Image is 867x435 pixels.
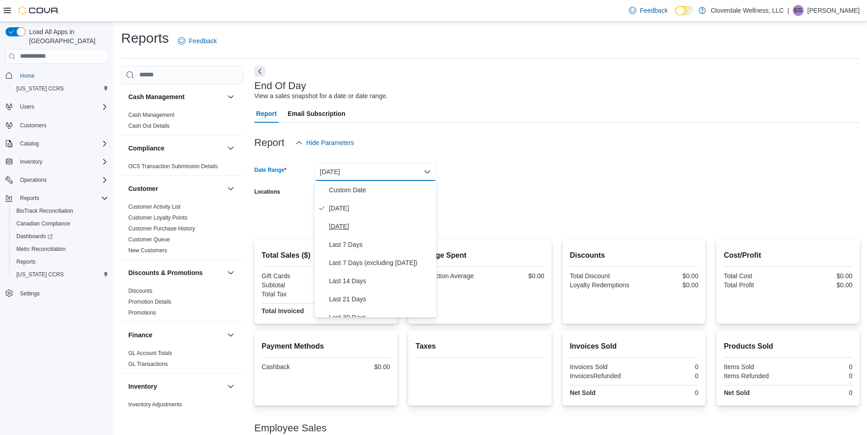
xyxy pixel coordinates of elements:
button: Inventory [225,381,236,392]
a: Cash Out Details [128,123,170,129]
span: Last 21 Days [329,294,433,305]
span: Customer Queue [128,236,170,243]
button: BioTrack Reconciliation [9,205,112,217]
span: Last 14 Days [329,275,433,286]
span: Dashboards [13,231,108,242]
div: Loyalty Redemptions [570,281,632,289]
div: Cash Management [121,110,243,135]
div: $0.00 [790,281,852,289]
h3: Cash Management [128,92,185,101]
div: $0.00 [790,272,852,280]
span: Canadian Compliance [16,220,70,227]
a: Customer Purchase History [128,225,195,232]
div: Gift Cards [262,272,324,280]
div: Eleanor Gomez [793,5,804,16]
span: [DATE] [329,203,433,214]
a: Customer Queue [128,236,170,243]
button: Users [16,101,38,112]
h2: Products Sold [724,341,852,352]
span: Load All Apps in [GEOGRAPHIC_DATA] [25,27,108,45]
a: Metrc Reconciliation [13,244,69,255]
button: Users [2,100,112,113]
button: Customers [2,119,112,132]
div: Discounts & Promotions [121,285,243,322]
p: [PERSON_NAME] [807,5,860,16]
a: [US_STATE] CCRS [13,83,67,94]
span: Report [256,105,277,123]
h2: Invoices Sold [570,341,699,352]
span: Dashboards [16,233,53,240]
a: [US_STATE] CCRS [13,269,67,280]
h3: Inventory [128,382,157,391]
span: Customer Activity List [128,203,181,210]
span: Customer Loyalty Points [128,214,188,221]
button: [DATE] [314,163,436,181]
a: Customer Activity List [128,204,181,210]
span: Washington CCRS [13,83,108,94]
span: Customers [20,122,46,129]
div: Total Profit [724,281,786,289]
a: Cash Management [128,112,174,118]
span: Washington CCRS [13,269,108,280]
button: Discounts & Promotions [128,268,223,277]
span: [US_STATE] CCRS [16,85,64,92]
h3: End Of Day [254,80,306,91]
span: [DATE] [329,221,433,232]
h3: Report [254,137,284,148]
a: New Customers [128,247,167,254]
span: Settings [16,287,108,299]
div: Select listbox [314,181,436,317]
div: $0.00 [328,363,390,370]
strong: Net Sold [570,389,596,396]
a: Promotion Details [128,299,172,305]
button: Customer [225,183,236,194]
span: Inventory [20,158,42,165]
button: Catalog [16,138,42,149]
label: Locations [254,188,280,195]
button: Catalog [2,137,112,150]
label: Date Range [254,166,287,174]
span: Settings [20,290,40,297]
span: Cash Management [128,111,174,119]
span: Promotions [128,309,156,316]
button: Hide Parameters [292,134,358,152]
div: 0 [790,372,852,380]
span: Feedback [189,36,217,45]
div: Subtotal [262,281,324,289]
span: Promotion Details [128,298,172,305]
span: Customers [16,120,108,131]
div: 0 [790,363,852,370]
span: Operations [16,175,108,185]
span: Custom Date [329,185,433,195]
span: OCS Transaction Submission Details [128,163,218,170]
span: Reports [13,256,108,267]
h2: Payment Methods [262,341,390,352]
h3: Compliance [128,144,164,153]
h2: Average Spent [416,250,544,261]
div: 0 [636,389,698,396]
a: Dashboards [13,231,56,242]
span: Inventory Adjustments [128,401,182,408]
div: Items Sold [724,363,786,370]
span: Reports [16,258,35,265]
span: Customer Purchase History [128,225,195,232]
a: Home [16,70,38,81]
button: Inventory [16,156,46,167]
button: Operations [2,174,112,186]
a: Dashboards [9,230,112,243]
a: Customer Loyalty Points [128,215,188,221]
div: Cashback [262,363,324,370]
h3: Finance [128,330,152,340]
span: Reports [16,193,108,204]
h3: Customer [128,184,158,193]
span: Last 7 Days (excluding [DATE]) [329,257,433,268]
span: Metrc Reconciliation [13,244,108,255]
button: Home [2,69,112,82]
button: Inventory [128,382,223,391]
span: BioTrack Reconciliation [16,207,73,215]
a: GL Account Totals [128,350,172,356]
button: Operations [16,175,51,185]
span: Inventory [16,156,108,167]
